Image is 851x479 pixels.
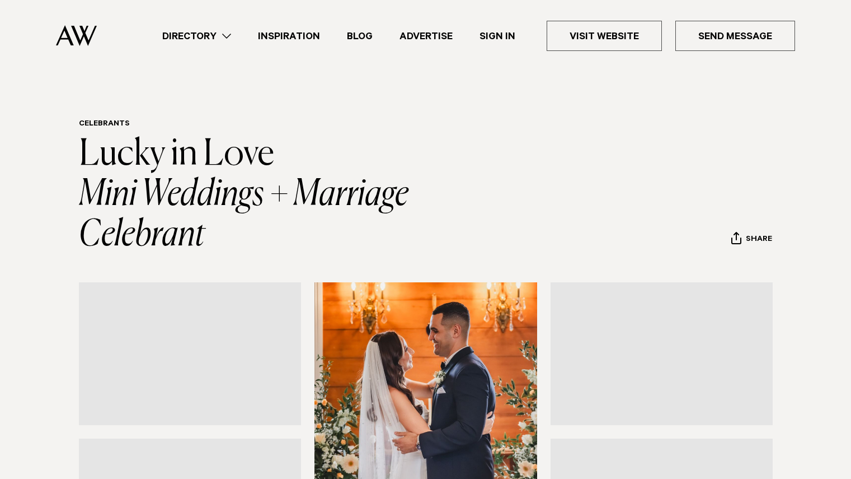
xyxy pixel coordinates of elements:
[245,29,333,44] a: Inspiration
[731,231,773,248] button: Share
[386,29,466,44] a: Advertise
[675,21,795,51] a: Send Message
[56,25,97,46] img: Auckland Weddings Logo
[149,29,245,44] a: Directory
[547,21,662,51] a: Visit Website
[79,120,130,129] a: Celebrants
[746,235,772,245] span: Share
[466,29,529,44] a: Sign In
[79,137,413,253] a: Lucky in Love Mini Weddings + Marriage Celebrant
[333,29,386,44] a: Blog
